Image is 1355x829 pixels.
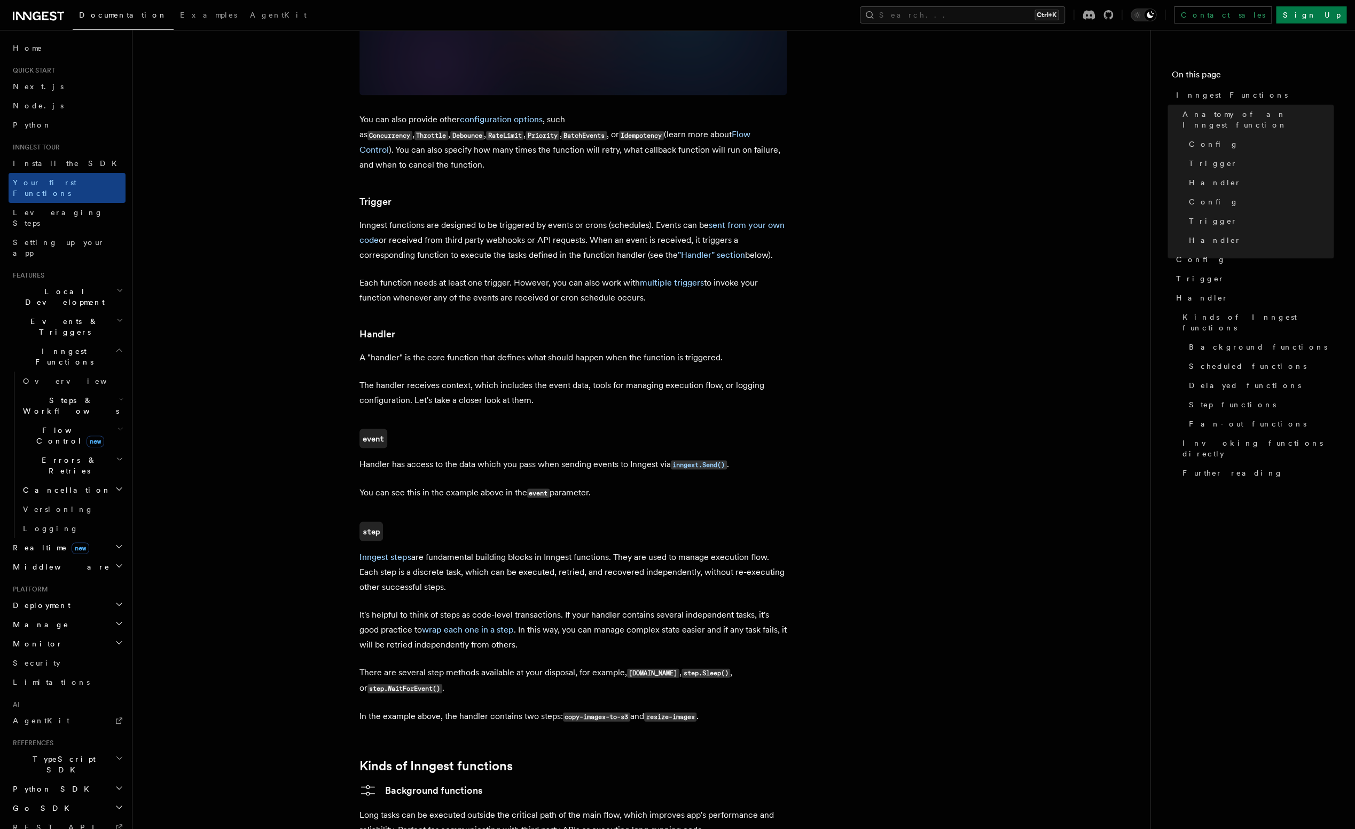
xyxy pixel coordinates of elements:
span: TypeScript SDK [9,754,115,775]
span: Invoking functions directly [1182,438,1334,459]
a: Trigger [1185,211,1334,231]
code: Throttle [414,131,448,140]
button: Deployment [9,596,126,615]
span: Errors & Retries [19,455,116,476]
span: Limitations [13,678,90,686]
a: Background functions [359,781,482,799]
span: Inngest Functions [9,346,115,367]
a: Versioning [19,500,126,519]
span: new [87,436,104,447]
h4: On this page [1172,68,1334,85]
a: inngest.Send() [671,459,727,469]
span: Config [1189,139,1239,149]
span: Documentation [79,11,167,19]
a: Inngest Functions [1172,85,1334,105]
button: Errors & Retries [19,451,126,480]
code: inngest.Send() [671,460,727,469]
button: Cancellation [19,480,126,500]
a: Further reading [1178,463,1334,483]
div: Inngest Functions [9,372,126,538]
a: Kinds of Inngest functions [1178,307,1334,337]
code: Priority [526,131,559,140]
span: Deployment [9,600,71,611]
p: Each function needs at least one trigger. However, you can also work with to invoke your function... [359,275,787,305]
code: Debounce [450,131,484,140]
span: Middleware [9,562,110,572]
span: Background functions [1189,342,1327,352]
a: Handler [1172,288,1334,307]
span: Events & Triggers [9,316,116,337]
button: Manage [9,615,126,634]
span: Logging [23,524,79,533]
span: Node.js [13,101,64,110]
a: "Handler" section [678,249,745,259]
a: Handler [359,326,395,341]
button: Go SDK [9,799,126,818]
code: BatchEvents [561,131,606,140]
a: Config [1185,135,1334,154]
span: Handler [1189,177,1241,188]
a: Trigger [359,194,391,209]
p: You can see this in the example above in the parameter. [359,485,787,500]
p: are fundamental building blocks in Inngest functions. They are used to manage execution flow. Eac... [359,549,787,594]
span: Inngest tour [9,143,60,152]
a: event [359,429,387,448]
a: Overview [19,372,126,391]
span: Quick start [9,66,55,75]
a: Python [9,115,126,135]
a: Contact sales [1174,6,1272,23]
button: Python SDK [9,779,126,799]
p: It's helpful to think of steps as code-level transactions. If your handler contains several indep... [359,607,787,652]
span: Kinds of Inngest functions [1182,312,1334,333]
span: Security [13,659,60,667]
a: Handler [1185,231,1334,250]
code: RateLimit [486,131,523,140]
span: Python SDK [9,784,96,794]
a: Documentation [73,3,174,30]
a: Config [1185,192,1334,211]
span: Next.js [13,82,64,91]
button: Steps & Workflows [19,391,126,421]
span: Your first Functions [13,178,76,198]
span: References [9,739,53,747]
a: Anatomy of an Inngest function [1178,105,1334,135]
p: There are several step methods available at your disposal, for example, , , or . [359,665,787,696]
span: Local Development [9,286,116,307]
span: Cancellation [19,485,111,495]
span: Install the SDK [13,159,123,168]
a: Invoking functions directly [1178,433,1334,463]
span: Trigger [1189,158,1237,169]
a: Trigger [1185,154,1334,173]
span: Trigger [1189,216,1237,226]
a: Delayed functions [1185,376,1334,395]
a: Leveraging Steps [9,203,126,233]
span: Flow Control [19,425,118,446]
button: TypeScript SDK [9,749,126,779]
a: Step functions [1185,395,1334,414]
code: Concurrency [367,131,412,140]
button: Middleware [9,557,126,577]
span: Monitor [9,638,63,649]
button: Inngest Functions [9,342,126,372]
span: AgentKit [13,716,69,725]
a: multiple triggers [640,277,704,287]
button: Flow Controlnew [19,421,126,451]
a: Sign Up [1276,6,1346,23]
a: Logging [19,519,126,538]
p: In the example above, the handler contains two steps: and . [359,708,787,724]
a: Node.js [9,96,126,115]
a: step [359,522,383,541]
a: Setting up your app [9,233,126,263]
p: Handler has access to the data which you pass when sending events to Inngest via . [359,456,787,472]
button: Realtimenew [9,538,126,557]
span: Leveraging Steps [13,208,103,227]
kbd: Ctrl+K [1035,10,1059,20]
span: Handler [1176,293,1228,303]
span: Go SDK [9,803,76,814]
span: Steps & Workflows [19,395,119,416]
a: Inngest steps [359,551,411,562]
span: new [72,542,89,554]
a: Home [9,38,126,58]
span: Delayed functions [1189,380,1301,391]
